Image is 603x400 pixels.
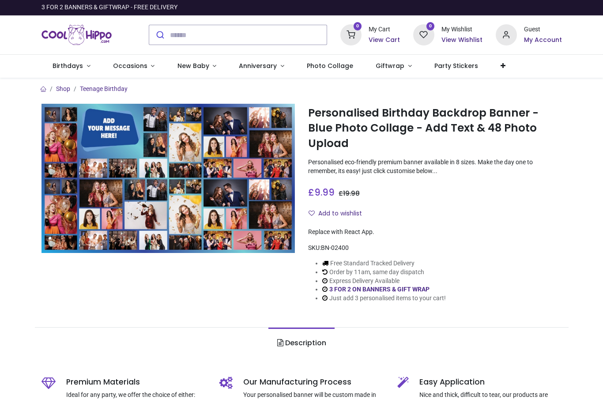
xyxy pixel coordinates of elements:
[66,391,206,400] p: Ideal for any party, we offer the choice of either:
[308,158,562,175] p: Personalised eco-friendly premium banner available in 8 sizes. Make the day one to remember, its ...
[441,25,482,34] div: My Wishlist
[369,25,400,34] div: My Cart
[413,31,434,38] a: 0
[322,259,446,268] li: Free Standard Tracked Delivery
[322,277,446,286] li: Express Delivery Available
[376,61,404,70] span: Giftwrap
[149,25,170,45] button: Submit
[322,294,446,303] li: Just add 3 personalised items to your cart!
[243,377,384,388] h5: Our Manufacturing Process
[434,61,478,70] span: Party Stickers
[340,31,362,38] a: 0
[369,36,400,45] a: View Cart
[239,61,277,70] span: Anniversary
[377,3,562,12] iframe: Customer reviews powered by Trustpilot
[321,244,349,251] span: BN-02400
[365,55,423,78] a: Giftwrap
[308,206,369,221] button: Add to wishlistAdd to wishlist
[308,186,335,199] span: £
[80,85,128,92] a: Teenage Birthday
[41,104,295,253] img: Personalised Birthday Backdrop Banner - Blue Photo Collage - Add Text & 48 Photo Upload
[329,286,430,293] a: 3 FOR 2 ON BANNERS & GIFT WRAP
[56,85,70,92] a: Shop
[524,36,562,45] a: My Account
[166,55,228,78] a: New Baby
[228,55,296,78] a: Anniversary
[314,186,335,199] span: 9.99
[426,22,435,30] sup: 0
[113,61,147,70] span: Occasions
[66,377,206,388] h5: Premium Materials
[102,55,166,78] a: Occasions
[41,23,112,47] img: Cool Hippo
[339,189,360,198] span: £
[308,228,562,237] div: Replace with React App.
[268,328,334,358] a: Description
[177,61,209,70] span: New Baby
[343,189,360,198] span: 19.98
[524,25,562,34] div: Guest
[309,210,315,216] i: Add to wishlist
[354,22,362,30] sup: 0
[41,3,177,12] div: 3 FOR 2 BANNERS & GIFTWRAP - FREE DELIVERY
[41,55,102,78] a: Birthdays
[322,268,446,277] li: Order by 11am, same day dispatch
[308,106,562,151] h1: Personalised Birthday Backdrop Banner - Blue Photo Collage - Add Text & 48 Photo Upload
[419,377,562,388] h5: Easy Application
[41,23,112,47] a: Logo of Cool Hippo
[53,61,83,70] span: Birthdays
[441,36,482,45] a: View Wishlist
[308,244,562,253] div: SKU:
[307,61,353,70] span: Photo Collage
